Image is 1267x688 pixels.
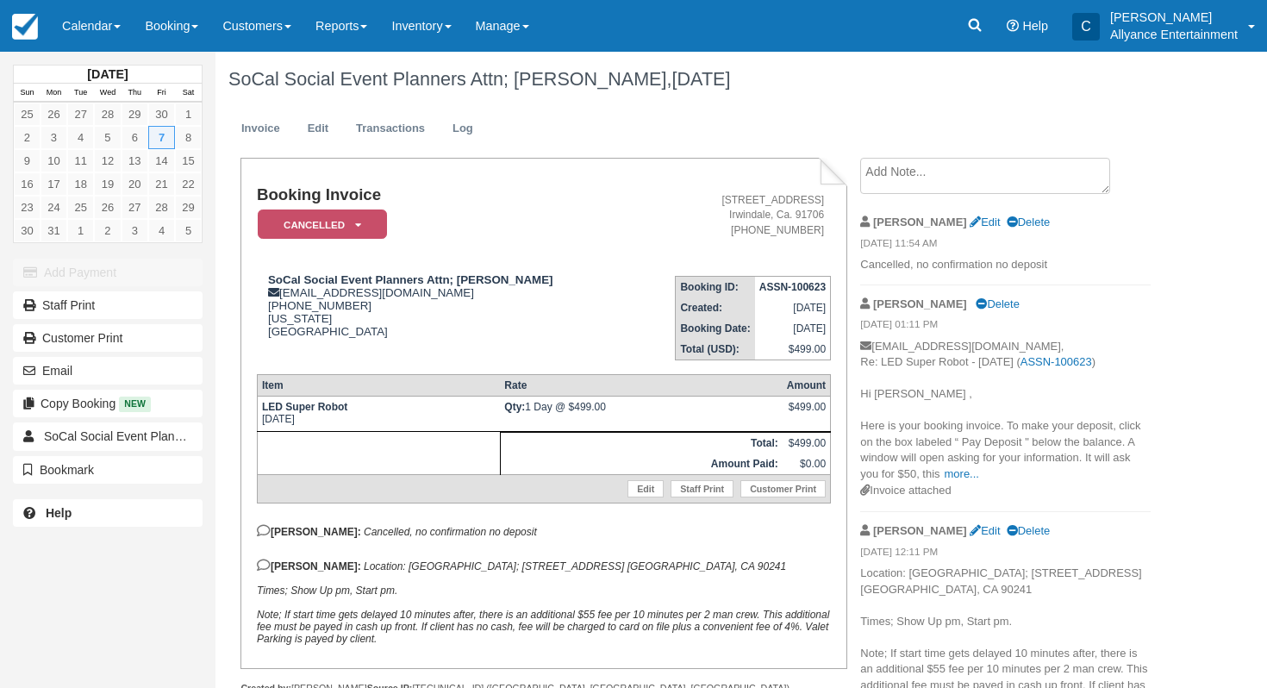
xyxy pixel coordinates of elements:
[148,196,175,219] a: 28
[755,318,831,339] td: [DATE]
[122,84,148,103] th: Thu
[94,149,121,172] a: 12
[676,276,755,297] th: Booking ID:
[257,273,633,338] div: [EMAIL_ADDRESS][DOMAIN_NAME] [PHONE_NUMBER] [US_STATE] [GEOGRAPHIC_DATA]
[860,483,1151,499] div: Invoice attached
[122,219,148,242] a: 3
[13,456,203,484] button: Bookmark
[148,103,175,126] a: 30
[258,210,387,240] em: Cancelled
[14,172,41,196] a: 16
[67,196,94,219] a: 25
[500,396,782,431] td: 1 Day @ $499.00
[148,219,175,242] a: 4
[1007,216,1050,228] a: Delete
[640,193,824,237] address: [STREET_ADDRESS] Irwindale, Ca. 91706 [PHONE_NUMBER]
[860,257,1151,273] p: Cancelled, no confirmation no deposit
[175,172,202,196] a: 22
[46,506,72,520] b: Help
[67,172,94,196] a: 18
[148,84,175,103] th: Fri
[14,196,41,219] a: 23
[41,219,67,242] a: 31
[257,374,500,396] th: Item
[873,216,967,228] strong: [PERSON_NAME]
[13,422,203,450] a: SoCal Social Event Planners Attn; [PERSON_NAME]
[14,126,41,149] a: 2
[44,429,328,443] span: SoCal Social Event Planners Attn; [PERSON_NAME]
[67,126,94,149] a: 4
[740,480,826,497] a: Customer Print
[175,149,202,172] a: 15
[364,526,537,538] em: Cancelled, no confirmation no deposit
[175,196,202,219] a: 29
[67,219,94,242] a: 1
[755,297,831,318] td: [DATE]
[148,172,175,196] a: 21
[970,216,1000,228] a: Edit
[94,196,121,219] a: 26
[627,480,664,497] a: Edit
[122,126,148,149] a: 6
[175,219,202,242] a: 5
[94,219,121,242] a: 2
[94,103,121,126] a: 28
[175,84,202,103] th: Sat
[945,467,979,480] a: more...
[41,172,67,196] a: 17
[676,297,755,318] th: Created:
[783,432,831,453] td: $499.00
[14,84,41,103] th: Sun
[755,339,831,360] td: $499.00
[41,149,67,172] a: 10
[500,374,782,396] th: Rate
[873,524,967,537] strong: [PERSON_NAME]
[94,126,121,149] a: 5
[94,172,121,196] a: 19
[41,196,67,219] a: 24
[14,103,41,126] a: 25
[262,401,347,413] strong: LED Super Robot
[148,149,175,172] a: 14
[13,357,203,385] button: Email
[676,318,755,339] th: Booking Date:
[759,281,826,293] strong: ASSN-100623
[676,339,755,360] th: Total (USD):
[860,339,1151,483] p: [EMAIL_ADDRESS][DOMAIN_NAME], Re: LED Super Robot - [DATE] ( ) Hi [PERSON_NAME] , Here is your bo...
[783,374,831,396] th: Amount
[257,560,361,572] strong: [PERSON_NAME]:
[67,84,94,103] th: Tue
[672,68,731,90] span: [DATE]
[119,397,151,411] span: New
[67,149,94,172] a: 11
[1007,20,1019,32] i: Help
[41,84,67,103] th: Mon
[122,172,148,196] a: 20
[1110,26,1238,43] p: Allyance Entertainment
[228,69,1153,90] h1: SoCal Social Event Planners Attn; [PERSON_NAME],
[41,126,67,149] a: 3
[41,103,67,126] a: 26
[268,273,553,286] strong: SoCal Social Event Planners Attn; [PERSON_NAME]
[860,236,1151,255] em: [DATE] 11:54 AM
[67,103,94,126] a: 27
[175,103,202,126] a: 1
[440,112,486,146] a: Log
[671,480,733,497] a: Staff Print
[12,14,38,40] img: checkfront-main-nav-mini-logo.png
[148,126,175,149] a: 7
[257,209,381,241] a: Cancelled
[1020,355,1092,368] a: ASSN-100623
[787,401,826,427] div: $499.00
[122,103,148,126] a: 29
[13,390,203,417] button: Copy Booking New
[295,112,341,146] a: Edit
[257,526,361,538] strong: [PERSON_NAME]:
[257,560,829,645] em: Location: [GEOGRAPHIC_DATA]; [STREET_ADDRESS] [GEOGRAPHIC_DATA], CA 90241 Times; Show Up pm, Star...
[257,396,500,431] td: [DATE]
[257,186,633,204] h1: Booking Invoice
[1072,13,1100,41] div: C
[13,291,203,319] a: Staff Print
[976,297,1019,310] a: Delete
[343,112,438,146] a: Transactions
